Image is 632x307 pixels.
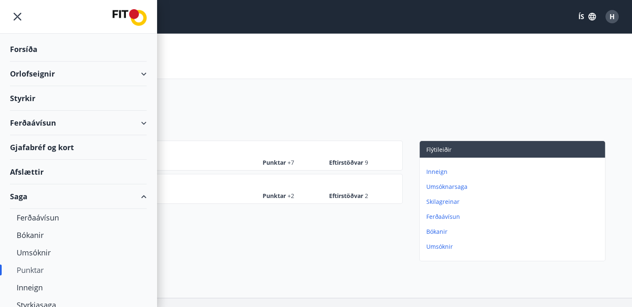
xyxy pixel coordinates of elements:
[10,86,147,111] div: Styrkir
[426,198,602,206] p: Skilagreinar
[263,158,304,167] span: Punktar
[17,279,140,296] div: Inneign
[288,192,294,200] span: +2
[10,184,147,209] div: Saga
[365,158,368,166] span: 9
[610,12,615,21] span: H
[426,228,602,236] p: Bókanir
[17,209,140,226] div: Ferðaávísun
[329,158,371,167] span: Eftirstöðvar
[10,111,147,135] div: Ferðaávísun
[10,37,147,62] div: Forsíða
[574,9,600,24] button: ÍS
[426,213,602,221] p: Ferðaávísun
[426,146,452,153] span: Flýtileiðir
[329,192,371,200] span: Eftirstöðvar
[426,168,602,176] p: Inneign
[10,9,25,24] button: menu
[17,244,140,261] div: Umsóknir
[602,7,622,27] button: H
[263,192,304,200] span: Punktar
[288,158,294,166] span: +7
[426,243,602,251] p: Umsóknir
[17,261,140,279] div: Punktar
[10,62,147,86] div: Orlofseignir
[17,226,140,244] div: Bókanir
[10,160,147,184] div: Afslættir
[113,9,147,26] img: union_logo
[426,183,602,191] p: Umsóknarsaga
[10,135,147,160] div: Gjafabréf og kort
[365,192,368,200] span: 2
